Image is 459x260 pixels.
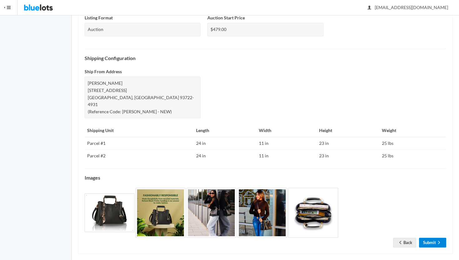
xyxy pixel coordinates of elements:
[288,188,338,238] img: 6c2dfb40-778e-4c25-afc0-8212ee260cec-1731135556.jpg
[194,137,256,150] td: 24 in
[256,150,317,162] td: 11 in
[256,125,317,137] th: Width
[237,188,287,238] img: 35ee40a1-4f67-4ea1-bd51-f412fe6d1887-1731135556.jpg
[207,23,323,36] div: $479.00
[85,55,446,61] h4: Shipping Configuration
[85,14,113,22] label: Listing Format
[256,137,317,150] td: 11 in
[419,238,446,247] a: Submitarrow forward
[397,240,403,246] ion-icon: arrow back
[85,23,200,36] div: Auction
[85,137,194,150] td: Parcel #1
[85,77,200,118] div: [PERSON_NAME] [STREET_ADDRESS] [GEOGRAPHIC_DATA], [GEOGRAPHIC_DATA] 93722-4931 (Reference Code: [...
[85,175,446,181] h4: Images
[136,188,185,238] img: c7e19c4a-0096-401a-b74a-e58a21683967-1731135554.jpg
[368,5,448,10] span: [EMAIL_ADDRESS][DOMAIN_NAME]
[379,125,446,137] th: Weight
[186,188,236,238] img: cd634750-52cc-4159-a4fb-92eb863efa97-1731135555.jpg
[366,5,373,11] ion-icon: person
[85,125,194,137] th: Shipping Unit
[207,14,245,22] label: Auction Start Price
[85,68,122,75] label: Ship From Address
[436,240,442,246] ion-icon: arrow forward
[85,150,194,162] td: Parcel #2
[379,137,446,150] td: 25 lbs
[85,193,135,232] img: bf2101ee-58b1-4b77-8e9a-4aeaaf4967f4-1731135554.jpg
[317,125,379,137] th: Height
[194,125,256,137] th: Length
[379,150,446,162] td: 25 lbs
[393,238,416,247] a: arrow backBack
[194,150,256,162] td: 24 in
[317,137,379,150] td: 23 in
[317,150,379,162] td: 23 in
